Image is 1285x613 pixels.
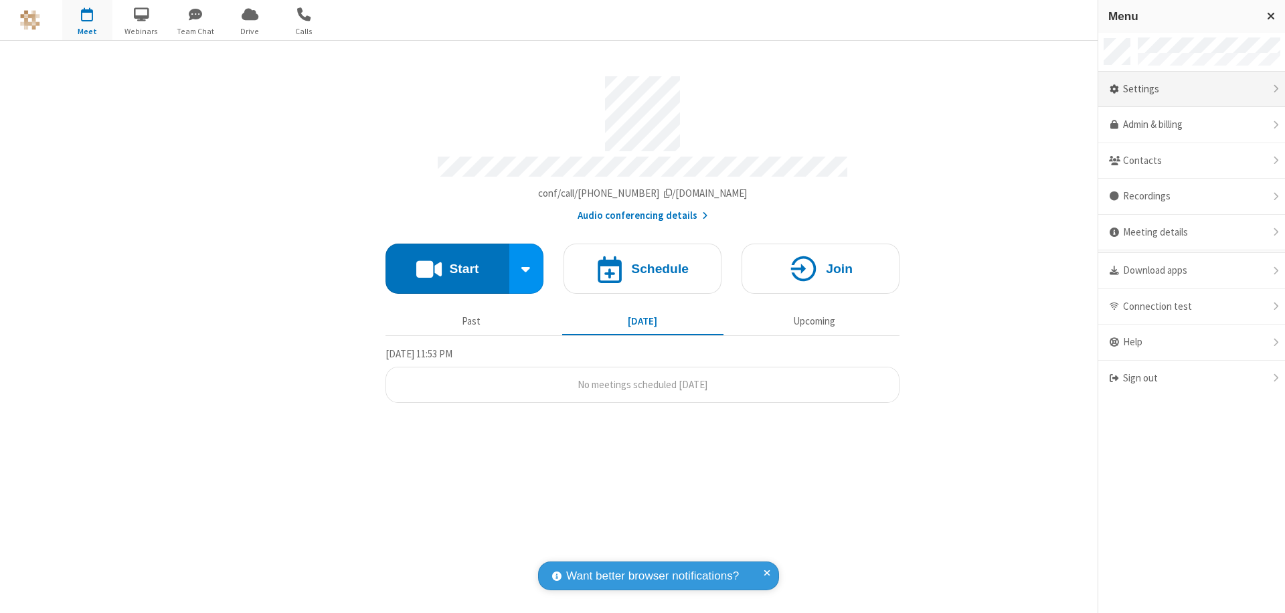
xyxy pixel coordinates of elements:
[225,25,275,37] span: Drive
[1098,325,1285,361] div: Help
[1098,361,1285,396] div: Sign out
[578,378,707,391] span: No meetings scheduled [DATE]
[538,187,748,199] span: Copy my meeting room link
[1098,72,1285,108] div: Settings
[826,262,853,275] h4: Join
[742,244,899,294] button: Join
[385,244,509,294] button: Start
[734,309,895,334] button: Upcoming
[279,25,329,37] span: Calls
[62,25,112,37] span: Meet
[391,309,552,334] button: Past
[385,346,899,404] section: Today's Meetings
[385,66,899,224] section: Account details
[562,309,723,334] button: [DATE]
[1098,215,1285,251] div: Meeting details
[538,186,748,201] button: Copy my meeting room linkCopy my meeting room link
[1108,10,1255,23] h3: Menu
[566,567,739,585] span: Want better browser notifications?
[578,208,708,224] button: Audio conferencing details
[631,262,689,275] h4: Schedule
[385,347,452,360] span: [DATE] 11:53 PM
[1098,289,1285,325] div: Connection test
[564,244,721,294] button: Schedule
[1098,253,1285,289] div: Download apps
[116,25,167,37] span: Webinars
[1098,143,1285,179] div: Contacts
[1098,179,1285,215] div: Recordings
[1098,107,1285,143] a: Admin & billing
[449,262,479,275] h4: Start
[509,244,544,294] div: Start conference options
[20,10,40,30] img: QA Selenium DO NOT DELETE OR CHANGE
[171,25,221,37] span: Team Chat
